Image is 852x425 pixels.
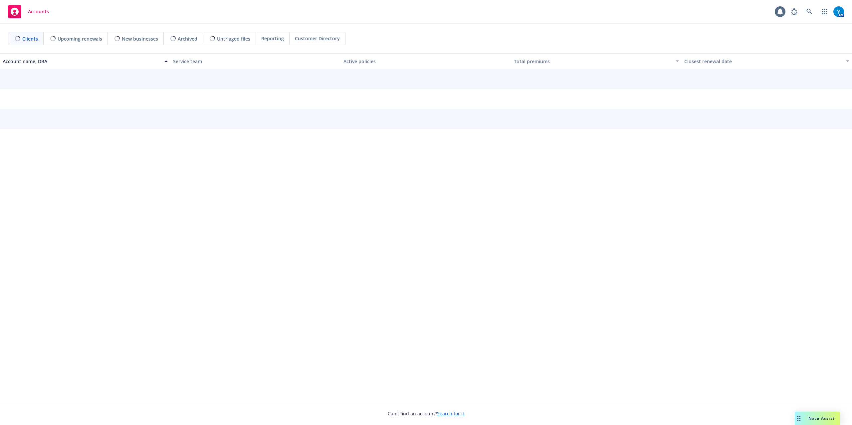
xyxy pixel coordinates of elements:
[803,5,816,18] a: Search
[808,415,835,421] span: Nova Assist
[217,35,250,42] span: Untriaged files
[511,53,682,69] button: Total premiums
[261,35,284,42] span: Reporting
[22,35,38,42] span: Clients
[122,35,158,42] span: New businesses
[787,5,801,18] a: Report a Bug
[170,53,341,69] button: Service team
[178,35,197,42] span: Archived
[682,53,852,69] button: Closest renewal date
[833,6,844,17] img: photo
[5,2,52,21] a: Accounts
[341,53,511,69] button: Active policies
[818,5,831,18] a: Switch app
[388,410,464,417] span: Can't find an account?
[684,58,842,65] div: Closest renewal date
[295,35,340,42] span: Customer Directory
[795,412,840,425] button: Nova Assist
[343,58,509,65] div: Active policies
[795,412,803,425] div: Drag to move
[28,9,49,14] span: Accounts
[3,58,160,65] div: Account name, DBA
[58,35,102,42] span: Upcoming renewals
[173,58,338,65] div: Service team
[514,58,672,65] div: Total premiums
[437,410,464,417] a: Search for it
